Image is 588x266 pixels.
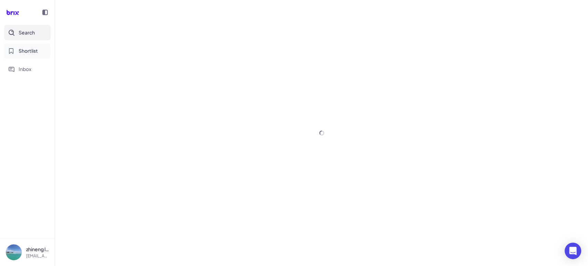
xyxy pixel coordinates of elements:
[565,243,581,259] div: Open Intercom Messenger
[26,246,49,253] p: zhineng laizhineng
[4,43,51,59] button: Shortlist
[19,65,31,73] span: Inbox
[19,29,35,36] span: Search
[26,253,49,259] p: [EMAIL_ADDRESS][DOMAIN_NAME]
[6,244,22,260] img: a87eed28fccf43d19bce8e48793c580c.jpg
[4,25,51,40] button: Search
[19,47,38,54] span: Shortlist
[4,61,51,77] button: Inbox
